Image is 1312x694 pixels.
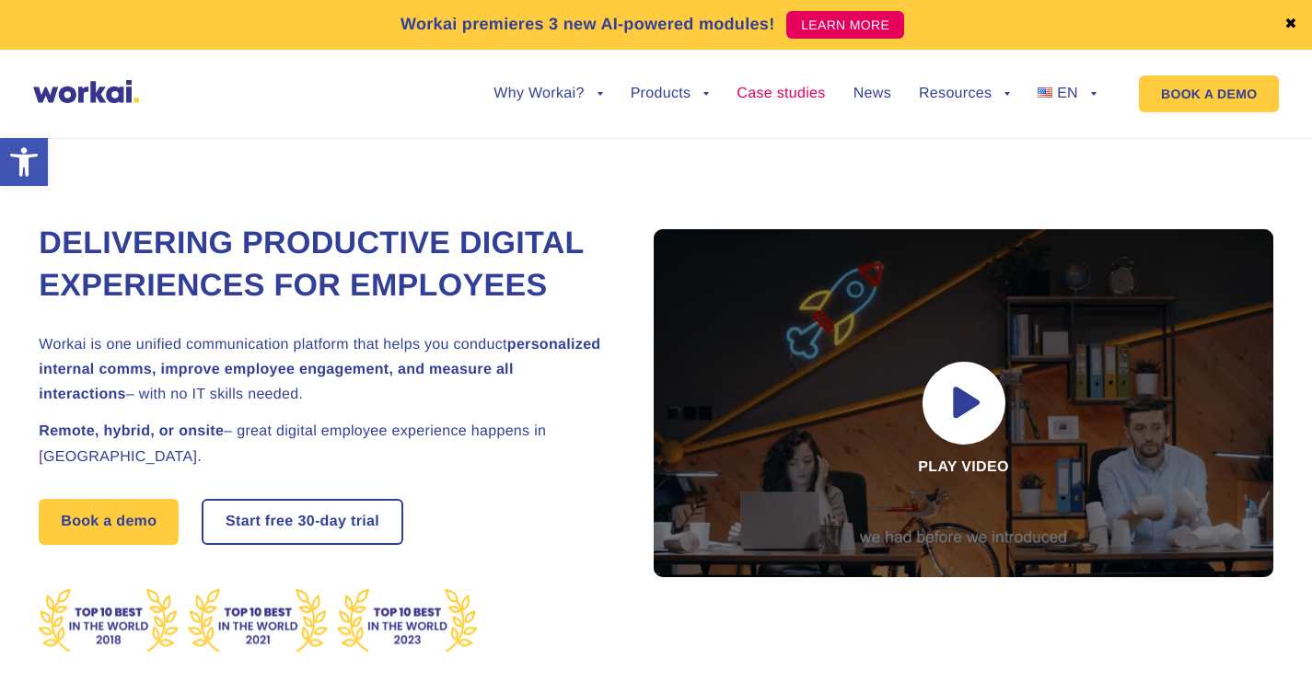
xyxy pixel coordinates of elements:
[786,11,904,39] a: LEARN MORE
[39,419,610,468] h2: – great digital employee experience happens in [GEOGRAPHIC_DATA].
[39,337,600,402] strong: personalized internal comms, improve employee engagement, and measure all interactions
[401,12,775,37] p: Workai premieres 3 new AI-powered modules!
[297,515,346,529] i: 30-day
[203,501,401,543] a: Start free30-daytrial
[853,87,891,101] a: News
[919,87,1010,101] a: Resources
[737,87,825,101] a: Case studies
[39,332,610,408] h2: Workai is one unified communication platform that helps you conduct – with no IT skills needed.
[1284,17,1297,32] a: ✖
[1057,86,1078,101] span: EN
[39,223,610,307] h1: Delivering Productive Digital Experiences for Employees
[493,87,602,101] a: Why Workai?
[39,423,224,439] strong: Remote, hybrid, or onsite
[39,499,179,545] a: Book a demo
[654,229,1272,577] div: Play video
[631,87,710,101] a: Products
[1139,75,1279,112] a: BOOK A DEMO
